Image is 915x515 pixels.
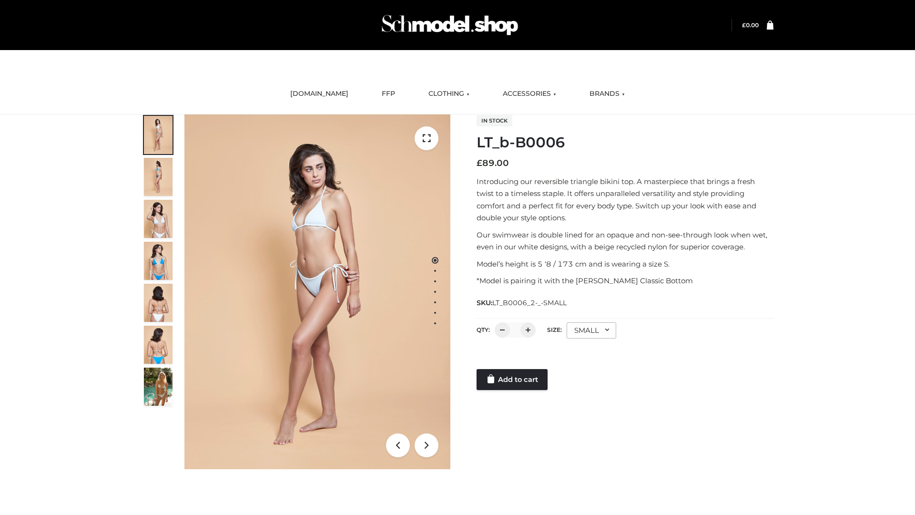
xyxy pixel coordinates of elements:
[477,229,773,253] p: Our swimwear is double lined for an opaque and non-see-through look when wet, even in our white d...
[477,297,568,309] span: SKU:
[477,175,773,224] p: Introducing our reversible triangle bikini top. A masterpiece that brings a fresh twist to a time...
[477,134,773,151] h1: LT_b-B0006
[144,158,173,196] img: ArielClassicBikiniTop_CloudNine_AzureSky_OW114ECO_2-scaled.jpg
[144,326,173,364] img: ArielClassicBikiniTop_CloudNine_AzureSky_OW114ECO_8-scaled.jpg
[144,284,173,322] img: ArielClassicBikiniTop_CloudNine_AzureSky_OW114ECO_7-scaled.jpg
[547,326,562,333] label: Size:
[496,83,563,104] a: ACCESSORIES
[477,158,482,168] span: £
[492,299,567,307] span: LT_B0006_2-_-SMALL
[742,21,746,29] span: £
[184,114,450,469] img: ArielClassicBikiniTop_CloudNine_AzureSky_OW114ECO_1
[144,242,173,280] img: ArielClassicBikiniTop_CloudNine_AzureSky_OW114ECO_4-scaled.jpg
[477,158,509,168] bdi: 89.00
[742,21,759,29] a: £0.00
[375,83,402,104] a: FFP
[477,326,490,333] label: QTY:
[477,258,773,270] p: Model’s height is 5 ‘8 / 173 cm and is wearing a size S.
[283,83,356,104] a: [DOMAIN_NAME]
[477,275,773,287] p: *Model is pairing it with the [PERSON_NAME] Classic Bottom
[477,369,548,390] a: Add to cart
[582,83,632,104] a: BRANDS
[144,368,173,406] img: Arieltop_CloudNine_AzureSky2.jpg
[477,115,512,126] span: In stock
[378,6,521,44] img: Schmodel Admin 964
[742,21,759,29] bdi: 0.00
[144,200,173,238] img: ArielClassicBikiniTop_CloudNine_AzureSky_OW114ECO_3-scaled.jpg
[421,83,477,104] a: CLOTHING
[567,322,616,339] div: SMALL
[144,116,173,154] img: ArielClassicBikiniTop_CloudNine_AzureSky_OW114ECO_1-scaled.jpg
